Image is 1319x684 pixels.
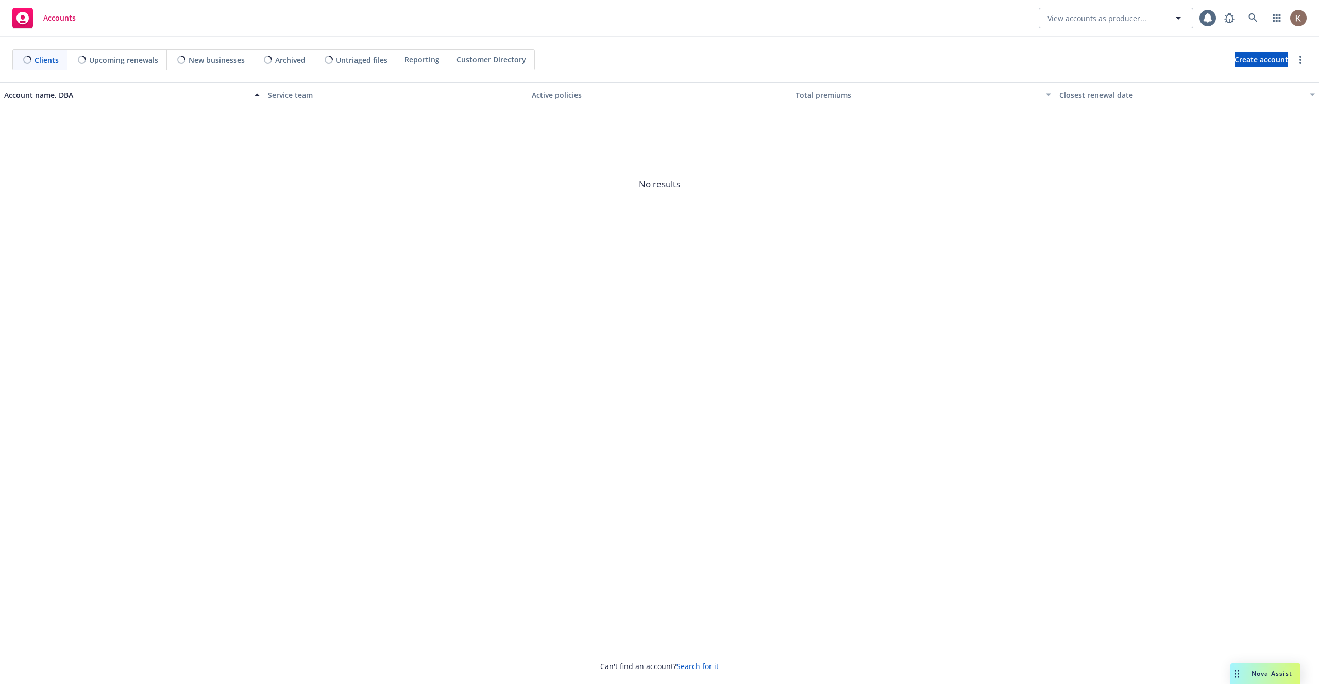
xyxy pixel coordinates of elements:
[1252,669,1292,678] span: Nova Assist
[1047,13,1146,24] span: View accounts as producer...
[1243,8,1263,28] a: Search
[1230,663,1243,684] div: Drag to move
[1294,54,1307,66] a: more
[532,90,787,100] div: Active policies
[268,90,523,100] div: Service team
[791,82,1055,107] button: Total premiums
[404,54,439,65] span: Reporting
[8,4,80,32] a: Accounts
[1235,52,1288,67] a: Create account
[1230,663,1300,684] button: Nova Assist
[1235,50,1288,70] span: Create account
[796,90,1040,100] div: Total premiums
[456,54,526,65] span: Customer Directory
[528,82,791,107] button: Active policies
[89,55,158,65] span: Upcoming renewals
[1219,8,1240,28] a: Report a Bug
[189,55,245,65] span: New businesses
[1059,90,1304,100] div: Closest renewal date
[264,82,528,107] button: Service team
[35,55,59,65] span: Clients
[336,55,387,65] span: Untriaged files
[600,661,719,672] span: Can't find an account?
[1055,82,1319,107] button: Closest renewal date
[1039,8,1193,28] button: View accounts as producer...
[275,55,306,65] span: Archived
[677,661,719,671] a: Search for it
[1290,10,1307,26] img: photo
[1266,8,1287,28] a: Switch app
[4,90,248,100] div: Account name, DBA
[43,14,76,22] span: Accounts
